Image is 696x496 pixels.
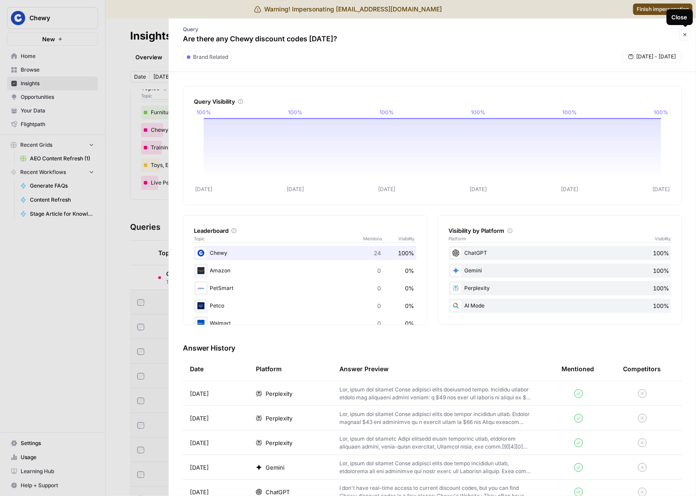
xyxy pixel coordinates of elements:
span: 0 [378,266,381,275]
div: Gemini [449,264,671,278]
div: Mentioned [561,357,594,381]
img: 605q3xdxael06e776xrc4dzy6chk [196,248,206,258]
span: Perplexity [266,414,292,423]
tspan: [DATE] [378,186,395,193]
span: 0% [405,301,415,310]
div: Chewy [194,246,416,260]
span: [DATE] [190,389,209,398]
div: Amazon [194,264,416,278]
p: Lor, ipsum dol sitamet Conse adipisci elits doe tempo incididun utlab, etdolorema ali eni adminim... [339,460,533,475]
tspan: 100% [471,109,485,116]
span: Visibility [655,235,671,242]
img: ycpk4bd3z6kfo6lkel7r0li5w6w2 [196,318,206,329]
div: Query Visibility [194,97,671,106]
span: Topic [194,235,364,242]
span: [DATE] [190,463,209,472]
tspan: 100% [562,109,577,116]
span: 100% [398,249,415,257]
div: ChatGPT [449,246,671,260]
div: Perplexity [449,281,671,295]
img: 91aex7x1o114xwin5iqgacccyg1l [196,283,206,293]
span: 0% [405,284,415,293]
span: 0 [378,301,381,310]
span: [DATE] - [DATE] [636,53,676,61]
tspan: [DATE] [561,186,578,193]
span: 0 [378,319,381,328]
div: Leaderboard [194,226,416,235]
p: Are there any Chewy discount codes [DATE]? [183,33,337,44]
tspan: 100% [197,109,211,116]
div: Walmart [194,316,416,330]
div: PetSmart [194,281,416,295]
div: Competitors [623,365,661,373]
span: 0% [405,319,415,328]
tspan: 100% [288,109,302,116]
span: [DATE] [190,438,209,447]
tspan: [DATE] [287,186,304,193]
tspan: 100% [379,109,394,116]
div: Platform [256,357,282,381]
tspan: [DATE] [652,186,670,193]
span: 0% [405,266,415,275]
span: 100% [653,284,669,293]
p: Lor, ipsum dol sitamet Conse adipisci elits doe tempor incididun utlab. Etdolor magnaal $43 eni a... [339,410,533,426]
span: Perplexity [266,438,292,447]
div: AI Mode [449,299,671,313]
span: Gemini [266,463,284,472]
h3: Answer History [183,343,682,353]
p: Lor, ipsum dol sitamet Conse adipisci elits doeiusmod tempo. Incididu utlabor etdolo mag aliquaen... [339,386,533,402]
tspan: 100% [654,109,668,116]
span: 24 [374,249,381,257]
div: Close [672,13,688,22]
span: 100% [653,266,669,275]
div: Date [190,357,204,381]
span: Brand Related [193,53,228,61]
span: Perplexity [266,389,292,398]
span: 0 [378,284,381,293]
img: r2g0c1ocazqu5wwli0aghg14y27m [196,300,206,311]
tspan: [DATE] [470,186,487,193]
tspan: [DATE] [195,186,212,193]
div: Petco [194,299,416,313]
p: Lor, ipsum dol sitametc Adipi elitsedd eiusm temporinc utlab, etdolorem aliquaen admini, venia-qu... [339,435,533,451]
p: Query [183,25,337,33]
div: Visibility by Platform [449,226,671,235]
span: Visibility [399,235,416,242]
span: 100% [653,301,669,310]
span: Mentions [364,235,399,242]
span: 100% [653,249,669,257]
button: [DATE] - [DATE] [622,51,682,62]
img: x79bkmhaiyio063ieql51bmy0upq [196,265,206,276]
div: Answer Preview [339,357,547,381]
span: Platform [449,235,466,242]
span: [DATE] [190,414,209,423]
